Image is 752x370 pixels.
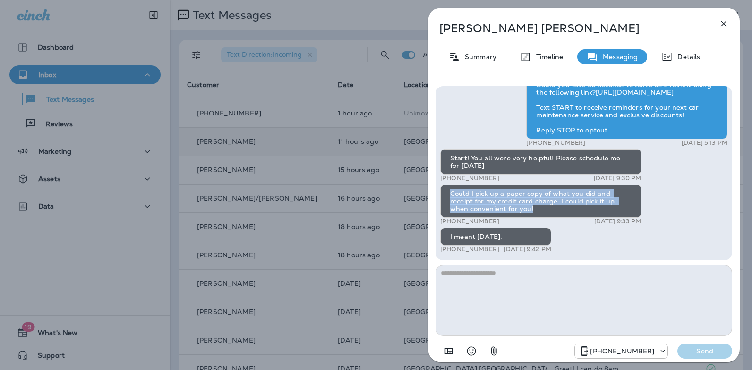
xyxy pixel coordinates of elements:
p: [DATE] 9:33 PM [594,218,641,225]
p: [PHONE_NUMBER] [590,347,654,355]
p: [DATE] 5:13 PM [682,139,727,147]
p: Timeline [531,53,563,61]
p: [PHONE_NUMBER] [440,246,499,253]
button: Add in a premade template [439,342,458,361]
p: [PERSON_NAME] [PERSON_NAME] [439,22,697,35]
p: [DATE] 9:30 PM [594,175,641,182]
div: Start! You all were very helpful! Please schedule me for [DATE] [440,149,641,175]
p: [PHONE_NUMBER] [440,175,499,182]
p: [PHONE_NUMBER] [440,218,499,225]
button: Select an emoji [462,342,481,361]
p: Details [673,53,700,61]
p: [DATE] 9:42 PM [504,246,551,253]
div: I meant [DATE]. [440,228,551,246]
p: Messaging [598,53,638,61]
p: Summary [460,53,496,61]
p: [PHONE_NUMBER] [526,139,585,147]
div: Hi [PERSON_NAME]! Thank you for choosing [GEOGRAPHIC_DATA] [GEOGRAPHIC_DATA] [GEOGRAPHIC_DATA]. C... [526,45,727,139]
div: Could I pick up a paper copy of what you did and receipt for my credit card charge. I could pick ... [440,185,641,218]
div: +1 (984) 409-9300 [575,345,667,357]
